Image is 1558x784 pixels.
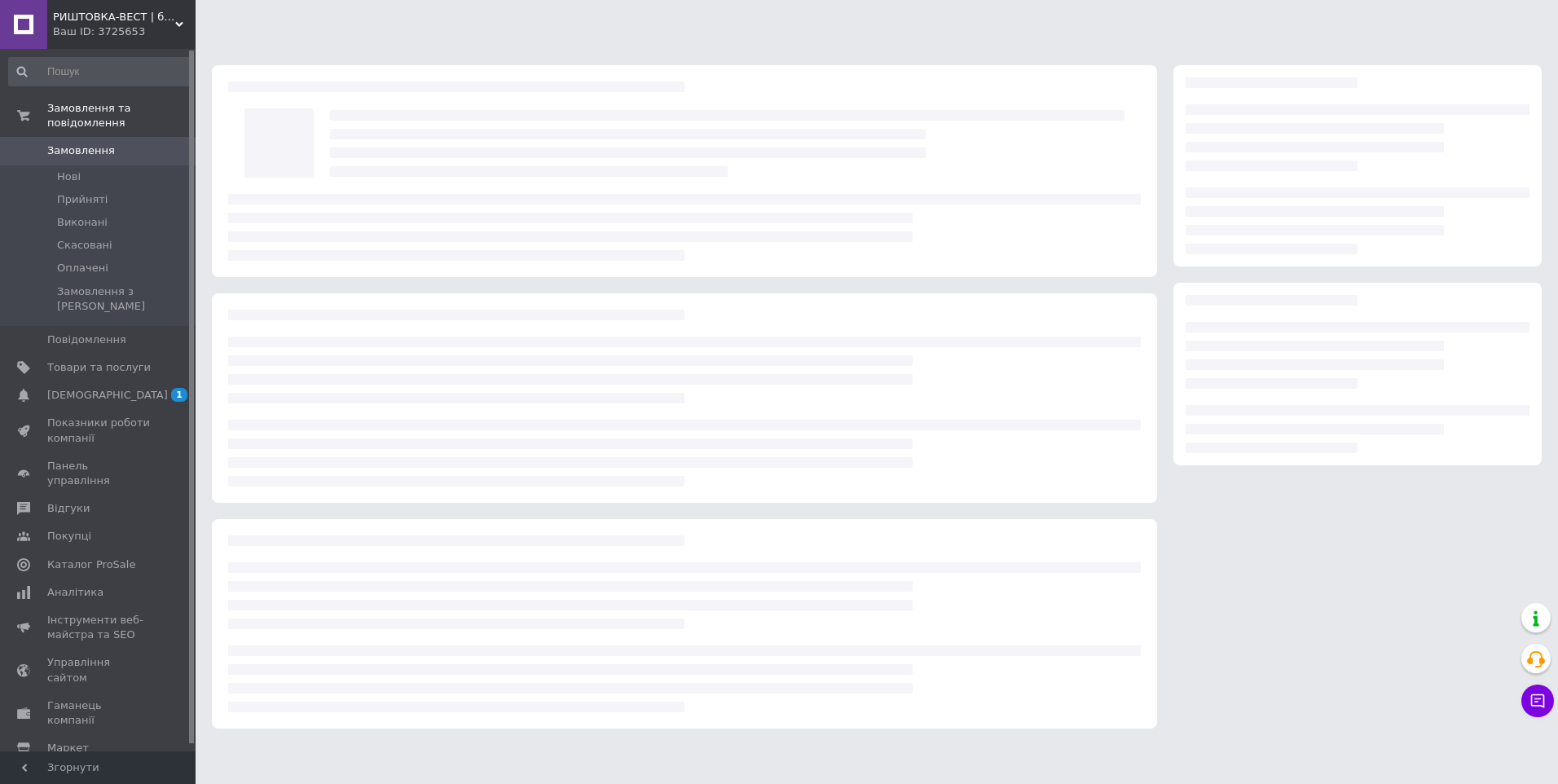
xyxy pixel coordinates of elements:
[57,215,108,230] span: Виконані
[47,360,151,375] span: Товари та послуги
[47,529,91,544] span: Покупці
[47,333,126,347] span: Повідомлення
[8,57,192,86] input: Пошук
[47,557,135,572] span: Каталог ProSale
[47,416,151,445] span: Показники роботи компанії
[47,459,151,488] span: Панель управління
[171,388,187,402] span: 1
[47,741,89,755] span: Маркет
[57,170,81,184] span: Нові
[47,613,151,642] span: Інструменти веб-майстра та SEO
[1521,685,1554,717] button: Чат з покупцем
[47,698,151,728] span: Гаманець компанії
[57,238,112,253] span: Скасовані
[47,655,151,685] span: Управління сайтом
[53,10,175,24] span: РИШТОВКА-ВЕСТ | будівельні риштування та металоконструкції
[47,143,115,158] span: Замовлення
[47,388,168,403] span: [DEMOGRAPHIC_DATA]
[57,192,108,207] span: Прийняті
[47,101,196,130] span: Замовлення та повідомлення
[47,501,90,516] span: Відгуки
[57,261,108,275] span: Оплачені
[57,284,191,314] span: Замовлення з [PERSON_NAME]
[53,24,196,39] div: Ваш ID: 3725653
[47,585,103,600] span: Аналітика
